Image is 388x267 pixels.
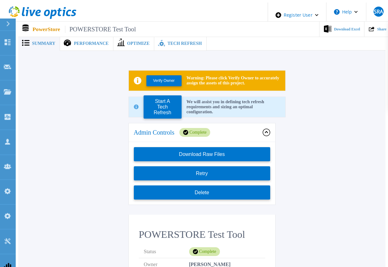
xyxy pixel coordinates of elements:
p: Warning: Please click Verify Owner to accurately assign the assets of this project. [187,76,280,86]
span: Status [144,245,189,258]
p: We will assist you in defining tech refresh requirements and sizing an optimal configuration. [187,99,280,115]
span: Summary [32,41,55,46]
button: Start A Tech Refresh [144,95,182,119]
button: Help [326,3,366,21]
span: Tech Refresh [167,41,202,46]
div: Register User [268,3,326,28]
h2: POWERSTORE Test Tool [139,229,265,240]
p: PowerStore [33,26,136,33]
button: Retry [134,166,270,180]
span: POWERSTORE Test Tool [65,26,136,33]
div: , [3,3,385,251]
div: Complete [189,247,220,256]
span: Download Excel [334,27,360,31]
button: Delete [134,185,270,200]
span: Optimize [127,41,150,46]
span: SRA [374,9,383,14]
span: Share [377,27,386,31]
div: Complete [179,128,210,137]
button: Download Raw Files [134,147,270,161]
button: Verify Owner [146,75,182,86]
span: Performance [74,41,108,46]
p: Admin Controls [134,129,174,136]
